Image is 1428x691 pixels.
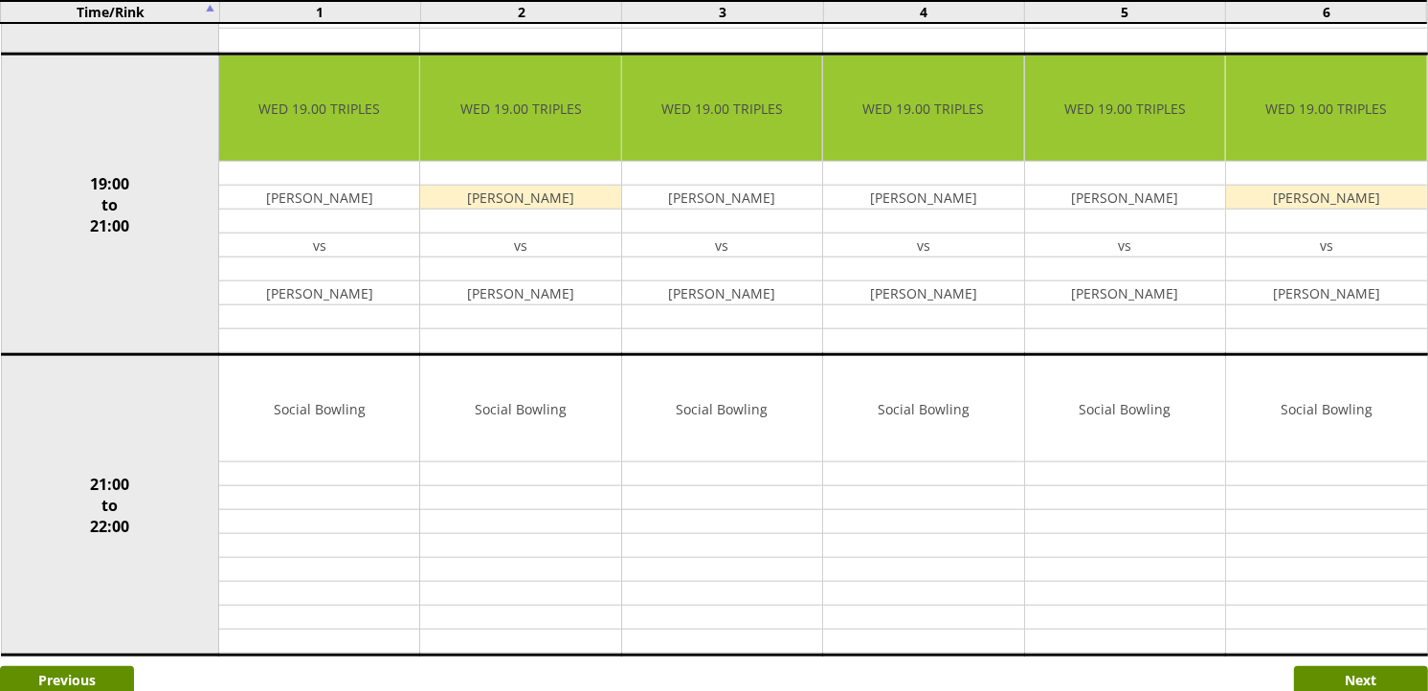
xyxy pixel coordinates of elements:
[823,281,1023,305] td: [PERSON_NAME]
[622,186,822,210] td: [PERSON_NAME]
[1025,56,1225,162] td: WED 19.00 TRIPLES
[1025,234,1225,257] td: vs
[1226,1,1427,23] td: 6
[219,56,419,162] td: WED 19.00 TRIPLES
[420,281,620,305] td: [PERSON_NAME]
[219,1,420,23] td: 1
[823,234,1023,257] td: vs
[420,186,620,210] td: [PERSON_NAME]
[1226,56,1426,162] td: WED 19.00 TRIPLES
[420,234,620,257] td: vs
[219,234,419,257] td: vs
[823,186,1023,210] td: [PERSON_NAME]
[823,356,1023,462] td: Social Bowling
[823,1,1024,23] td: 4
[421,1,622,23] td: 2
[622,1,823,23] td: 3
[1025,281,1225,305] td: [PERSON_NAME]
[1226,281,1426,305] td: [PERSON_NAME]
[1226,356,1426,462] td: Social Bowling
[622,281,822,305] td: [PERSON_NAME]
[1226,186,1426,210] td: [PERSON_NAME]
[1,55,219,355] td: 19:00 to 21:00
[219,281,419,305] td: [PERSON_NAME]
[1025,356,1225,462] td: Social Bowling
[1226,234,1426,257] td: vs
[1024,1,1225,23] td: 5
[219,356,419,462] td: Social Bowling
[219,186,419,210] td: [PERSON_NAME]
[622,234,822,257] td: vs
[622,56,822,162] td: WED 19.00 TRIPLES
[1,355,219,656] td: 21:00 to 22:00
[1,1,219,23] td: Time/Rink
[420,56,620,162] td: WED 19.00 TRIPLES
[823,56,1023,162] td: WED 19.00 TRIPLES
[622,356,822,462] td: Social Bowling
[1025,186,1225,210] td: [PERSON_NAME]
[420,356,620,462] td: Social Bowling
